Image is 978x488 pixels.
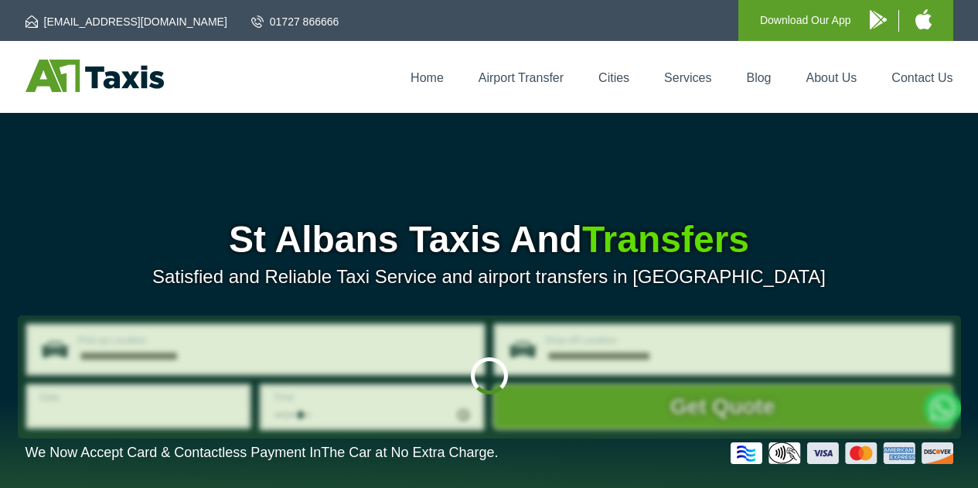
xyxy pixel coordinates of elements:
[598,71,629,84] a: Cities
[915,9,932,29] img: A1 Taxis iPhone App
[760,11,851,30] p: Download Our App
[731,442,953,464] img: Credit And Debit Cards
[26,445,499,461] p: We Now Accept Card & Contactless Payment In
[582,219,749,260] span: Transfers
[891,71,952,84] a: Contact Us
[479,71,564,84] a: Airport Transfer
[26,14,227,29] a: [EMAIL_ADDRESS][DOMAIN_NAME]
[26,221,953,258] h1: St Albans Taxis And
[321,445,498,460] span: The Car at No Extra Charge.
[870,10,887,29] img: A1 Taxis Android App
[251,14,339,29] a: 01727 866666
[746,71,771,84] a: Blog
[26,60,164,92] img: A1 Taxis St Albans LTD
[26,266,953,288] p: Satisfied and Reliable Taxi Service and airport transfers in [GEOGRAPHIC_DATA]
[806,71,857,84] a: About Us
[664,71,711,84] a: Services
[411,71,444,84] a: Home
